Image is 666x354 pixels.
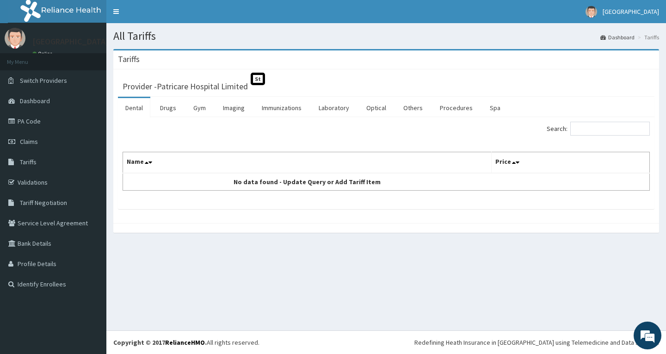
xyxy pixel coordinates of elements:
span: [GEOGRAPHIC_DATA] [603,7,659,16]
a: Others [396,98,430,118]
a: Laboratory [311,98,357,118]
span: St [251,73,265,85]
h3: Provider - Patricare Hospital Limited [123,82,248,91]
a: Procedures [432,98,480,118]
img: User Image [5,28,25,49]
span: Dashboard [20,97,50,105]
p: [GEOGRAPHIC_DATA] [32,37,109,46]
th: Price [492,152,650,174]
a: Gym [186,98,213,118]
li: Tariffs [635,33,659,41]
span: Tariffs [20,158,37,166]
span: Switch Providers [20,76,67,85]
th: Name [123,152,492,174]
a: Online [32,50,55,57]
a: Dental [118,98,150,118]
img: User Image [586,6,597,18]
h3: Tariffs [118,55,140,63]
strong: Copyright © 2017 . [113,338,207,347]
a: Imaging [216,98,252,118]
h1: All Tariffs [113,30,659,42]
span: Claims [20,137,38,146]
a: Spa [482,98,508,118]
a: Optical [359,98,394,118]
label: Search: [547,122,650,136]
td: No data found - Update Query or Add Tariff Item [123,173,492,191]
span: Tariff Negotiation [20,199,67,207]
div: Redefining Heath Insurance in [GEOGRAPHIC_DATA] using Telemedicine and Data Science! [414,338,659,347]
input: Search: [570,122,650,136]
a: Immunizations [254,98,309,118]
a: RelianceHMO [165,338,205,347]
footer: All rights reserved. [106,330,666,354]
a: Drugs [153,98,184,118]
a: Dashboard [600,33,635,41]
